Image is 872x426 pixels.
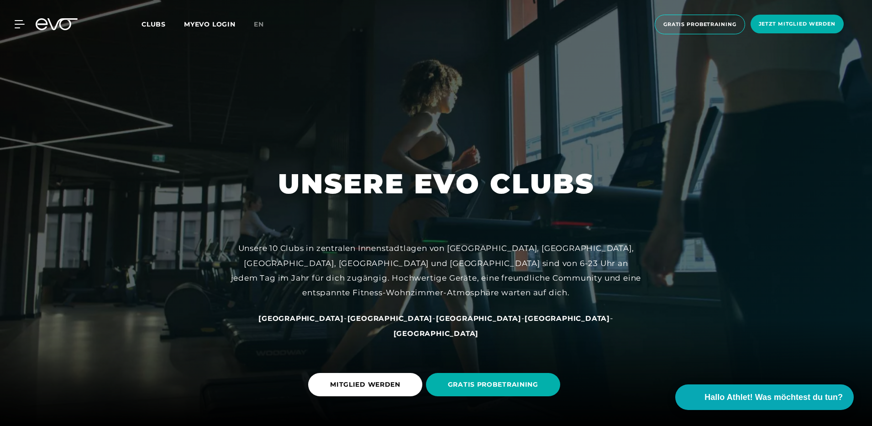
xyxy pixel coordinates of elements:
div: - - - - [231,311,641,341]
button: Hallo Athlet! Was möchtest du tun? [675,384,854,410]
span: [GEOGRAPHIC_DATA] [525,314,610,323]
a: Clubs [142,20,184,28]
span: Jetzt Mitglied werden [759,20,835,28]
a: en [254,19,275,30]
div: Unsere 10 Clubs in zentralen Innenstadtlagen von [GEOGRAPHIC_DATA], [GEOGRAPHIC_DATA], [GEOGRAPHI... [231,241,641,300]
span: [GEOGRAPHIC_DATA] [394,329,479,338]
span: [GEOGRAPHIC_DATA] [436,314,521,323]
span: [GEOGRAPHIC_DATA] [347,314,433,323]
span: Clubs [142,20,166,28]
span: MITGLIED WERDEN [330,380,400,389]
a: [GEOGRAPHIC_DATA] [436,314,521,323]
a: Gratis Probetraining [652,15,748,34]
span: Gratis Probetraining [663,21,736,28]
a: [GEOGRAPHIC_DATA] [394,329,479,338]
a: [GEOGRAPHIC_DATA] [347,314,433,323]
span: [GEOGRAPHIC_DATA] [258,314,344,323]
span: Hallo Athlet! Was möchtest du tun? [704,391,843,404]
a: Jetzt Mitglied werden [748,15,846,34]
a: [GEOGRAPHIC_DATA] [258,314,344,323]
h1: UNSERE EVO CLUBS [278,166,594,202]
a: MYEVO LOGIN [184,20,236,28]
a: GRATIS PROBETRAINING [426,366,564,403]
span: GRATIS PROBETRAINING [448,380,538,389]
a: [GEOGRAPHIC_DATA] [525,314,610,323]
a: MITGLIED WERDEN [308,366,426,403]
span: en [254,20,264,28]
